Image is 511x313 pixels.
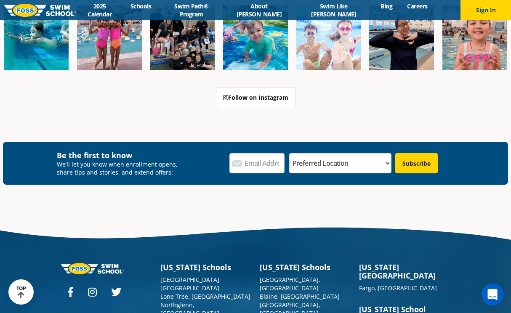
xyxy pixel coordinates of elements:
img: FCC_FOSS_GeneralShoot_May_FallCampaign_lowres-9556-600x600.jpg [296,5,361,70]
a: Follow on Instagram [216,87,295,108]
img: FOSS Swim School Logo [4,4,76,17]
a: Swim Path® Program [159,2,224,18]
a: [GEOGRAPHIC_DATA], [GEOGRAPHIC_DATA] [160,276,221,292]
img: Fa25-Website-Images-8-600x600.jpg [77,5,141,70]
img: Fa25-Website-Images-600x600.png [223,5,287,70]
a: 2025 Calendar [76,2,123,18]
a: Swim Like [PERSON_NAME] [294,2,373,18]
div: Open Intercom Messenger [482,284,504,306]
img: Fa25-Website-Images-2-600x600.png [150,5,215,70]
img: Fa25-Website-Images-9-600x600.jpg [369,5,434,70]
h3: [US_STATE] Schools [260,263,351,271]
a: Careers [400,2,435,10]
h3: [US_STATE] Schools [160,263,251,271]
input: Email Address [229,153,285,173]
input: Subscribe [395,153,438,173]
div: TOP [16,286,26,299]
a: [GEOGRAPHIC_DATA], [GEOGRAPHIC_DATA] [260,276,320,292]
img: Fa25-Website-Images-1-600x600.png [4,5,69,70]
img: Foss-logo-horizontal-white.svg [61,263,124,274]
a: Blaine, [GEOGRAPHIC_DATA] [260,292,340,300]
p: We’ll let you know when enrollment opens, share tips and stories, and extend offers: [57,160,184,176]
h3: [US_STATE][GEOGRAPHIC_DATA] [359,263,450,280]
a: Blog [373,2,400,10]
a: Schools [123,2,158,10]
a: Lone Tree, [GEOGRAPHIC_DATA] [160,292,250,300]
h4: Be the first to know [57,150,184,160]
a: About [PERSON_NAME] [224,2,294,18]
a: Fargo, [GEOGRAPHIC_DATA] [359,284,437,292]
img: Fa25-Website-Images-14-600x600.jpg [442,5,507,70]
